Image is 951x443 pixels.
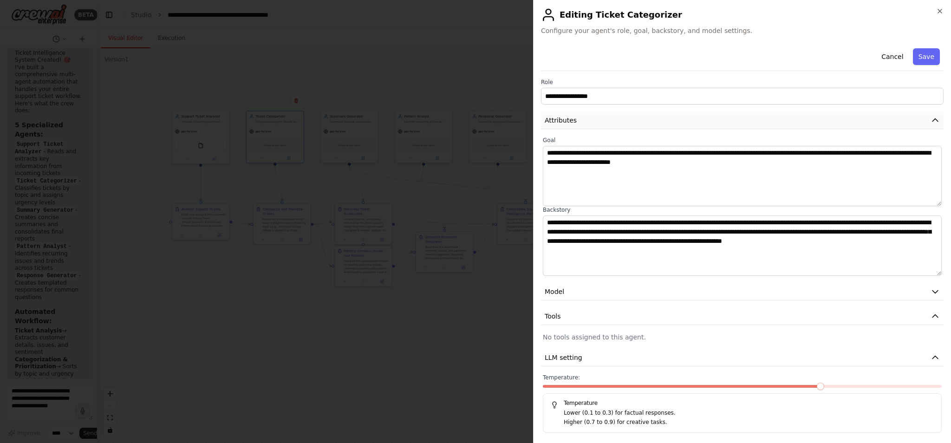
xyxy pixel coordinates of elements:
span: LLM setting [545,353,582,362]
span: Temperature: [543,374,580,381]
h5: Temperature [551,399,934,407]
button: Attributes [541,112,944,129]
label: Backstory [543,206,942,214]
label: Role [541,78,944,86]
h2: Editing Ticket Categorizer [541,7,944,22]
button: Save [913,48,940,65]
button: LLM setting [541,349,944,366]
p: No tools assigned to this agent. [543,332,942,342]
button: Model [541,283,944,300]
button: Tools [541,308,944,325]
span: Tools [545,312,561,321]
span: Model [545,287,564,296]
p: Lower (0.1 to 0.3) for factual responses. [564,409,934,418]
label: Goal [543,137,942,144]
span: Attributes [545,116,577,125]
p: Higher (0.7 to 0.9) for creative tasks. [564,418,934,427]
span: Configure your agent's role, goal, backstory, and model settings. [541,26,944,35]
button: Cancel [876,48,909,65]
